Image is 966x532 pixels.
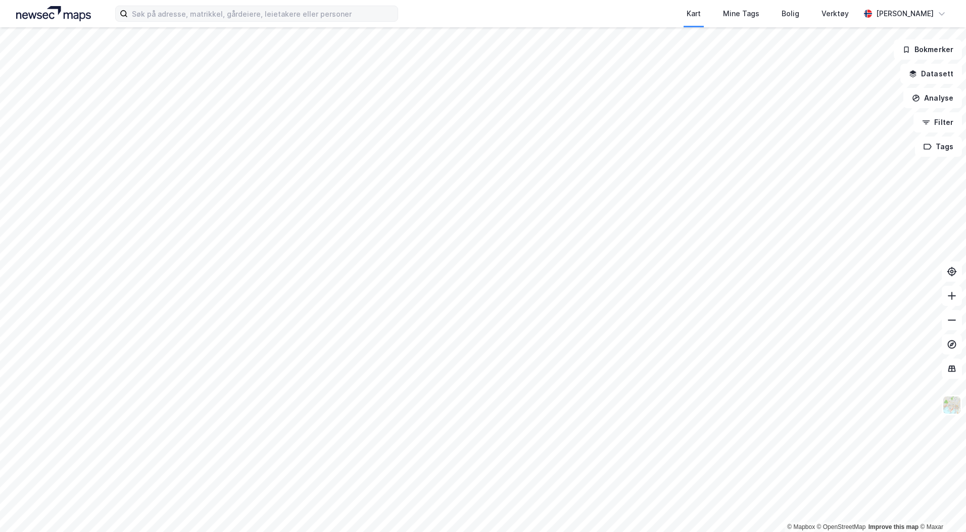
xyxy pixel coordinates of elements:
div: Mine Tags [723,8,759,20]
div: Verktøy [822,8,849,20]
div: Kontrollprogram for chat [915,483,966,532]
input: Søk på adresse, matrikkel, gårdeiere, leietakere eller personer [128,6,398,21]
div: Kart [687,8,701,20]
div: Bolig [782,8,799,20]
iframe: Chat Widget [915,483,966,532]
div: [PERSON_NAME] [876,8,934,20]
img: logo.a4113a55bc3d86da70a041830d287a7e.svg [16,6,91,21]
